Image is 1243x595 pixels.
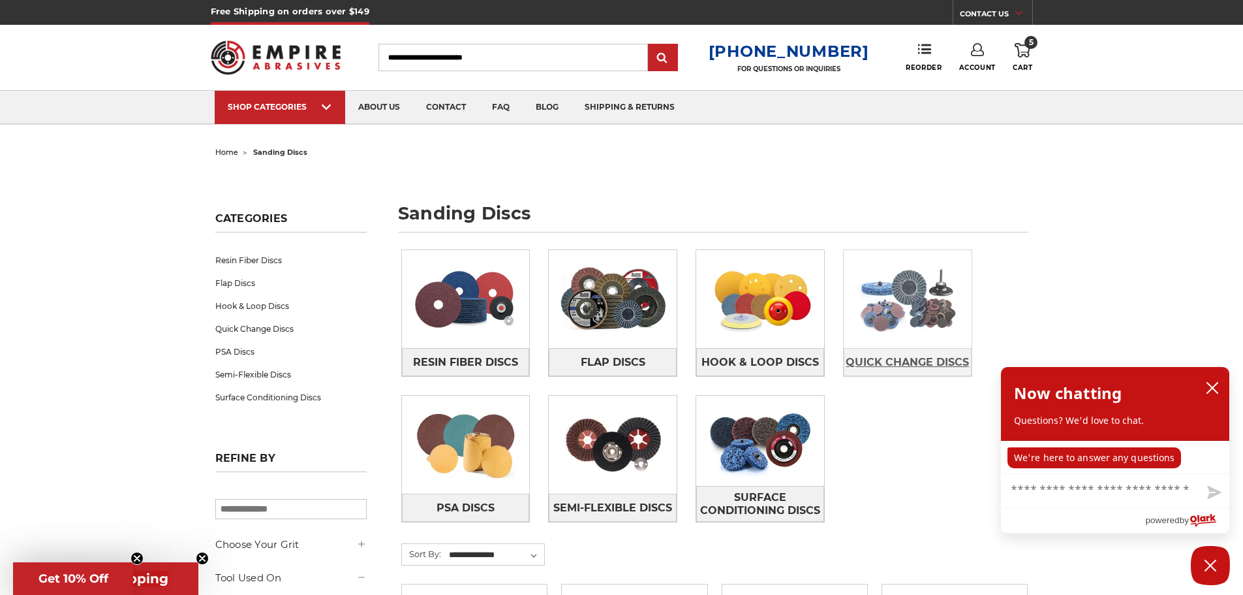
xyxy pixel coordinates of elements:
[553,497,672,519] span: Semi-Flexible Discs
[1013,63,1032,72] span: Cart
[1145,512,1179,528] span: powered
[345,91,413,124] a: about us
[413,91,479,124] a: contact
[413,351,518,374] span: Resin Fiber Discs
[13,562,133,595] div: Get 10% OffClose teaser
[1001,441,1229,474] div: chat
[130,552,144,565] button: Close teaser
[1007,447,1181,468] p: We're here to answer any questions
[402,494,530,522] a: PSA Discs
[1024,36,1037,49] span: 5
[479,91,523,124] a: faq
[215,212,367,233] h5: Categories
[549,254,677,344] img: Flap Discs
[650,45,676,71] input: Submit
[215,317,367,340] a: Quick Change Discs
[211,32,341,83] img: Empire Abrasives
[959,63,996,72] span: Account
[1202,378,1223,398] button: close chatbox
[1000,366,1230,534] div: olark chatbox
[228,102,332,112] div: SHOP CATEGORIES
[549,400,677,490] img: Semi-Flexible Discs
[696,348,824,376] a: Hook & Loop Discs
[215,537,367,553] h5: Choose Your Grit
[696,254,824,344] img: Hook & Loop Discs
[696,486,824,522] a: Surface Conditioning Discs
[215,363,367,386] a: Semi-Flexible Discs
[1014,380,1122,406] h2: Now chatting
[846,351,969,374] span: Quick Change Discs
[906,43,942,71] a: Reorder
[844,254,972,344] img: Quick Change Discs
[215,570,367,586] h5: Tool Used On
[402,544,441,564] label: Sort By:
[215,386,367,409] a: Surface Conditioning Discs
[523,91,572,124] a: blog
[1013,43,1032,72] a: 5 Cart
[709,42,869,61] a: [PHONE_NUMBER]
[709,65,869,73] p: FOR QUESTIONS OR INQUIRIES
[215,340,367,363] a: PSA Discs
[549,494,677,522] a: Semi-Flexible Discs
[215,295,367,317] a: Hook & Loop Discs
[1197,478,1229,508] button: Send message
[906,63,942,72] span: Reorder
[437,497,495,519] span: PSA Discs
[447,545,544,565] select: Sort By:
[1191,546,1230,585] button: Close Chatbox
[402,348,530,376] a: Resin Fiber Discs
[549,348,677,376] a: Flap Discs
[398,204,1028,233] h1: sanding discs
[38,571,108,586] span: Get 10% Off
[844,348,972,376] a: Quick Change Discs
[697,487,823,522] span: Surface Conditioning Discs
[960,7,1032,25] a: CONTACT US
[13,562,198,595] div: Get Free ShippingClose teaser
[196,552,209,565] button: Close teaser
[215,272,367,295] a: Flap Discs
[215,148,238,157] a: home
[1014,414,1216,427] p: Questions? We'd love to chat.
[701,351,819,374] span: Hook & Loop Discs
[215,249,367,272] a: Resin Fiber Discs
[253,148,307,157] span: sanding discs
[581,351,645,374] span: Flap Discs
[402,400,530,490] img: PSA Discs
[1180,512,1189,528] span: by
[215,452,367,472] h5: Refine by
[572,91,688,124] a: shipping & returns
[1145,509,1229,533] a: Powered by Olark
[402,254,530,344] img: Resin Fiber Discs
[696,396,824,486] img: Surface Conditioning Discs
